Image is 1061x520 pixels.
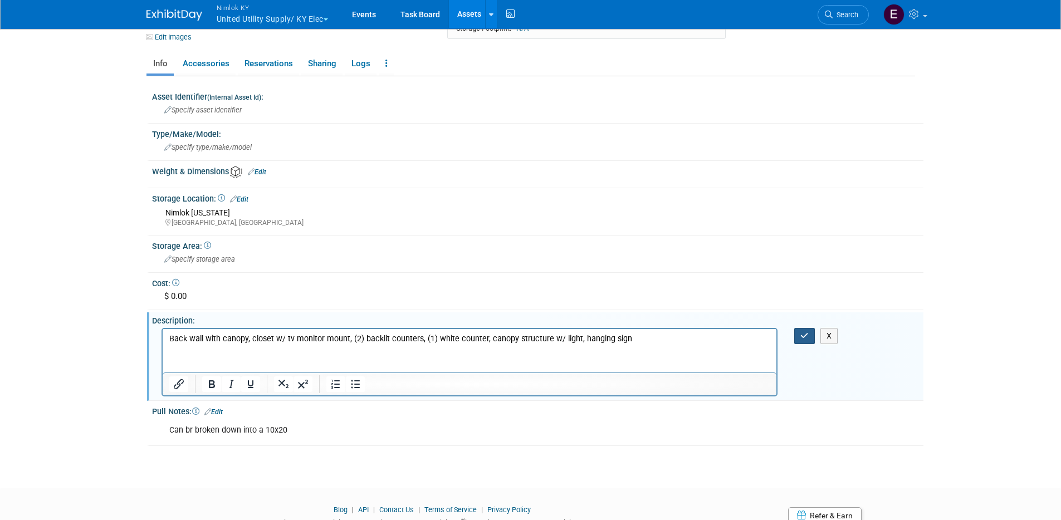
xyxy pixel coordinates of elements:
[152,190,923,205] div: Storage Location:
[207,94,261,101] small: (Internal Asset Id)
[164,143,252,151] span: Specify type/make/model
[222,376,241,392] button: Italic
[820,328,838,344] button: X
[301,54,343,73] a: Sharing
[176,54,236,73] a: Accessories
[162,419,778,441] div: Can br broken down into a 10x20
[152,242,211,251] span: Storage Area:
[163,329,777,372] iframe: Rich Text Area
[152,312,923,326] div: Description:
[326,376,345,392] button: Numbered list
[152,126,923,140] div: Type/Make/Model:
[238,54,299,73] a: Reservations
[833,11,858,19] span: Search
[358,506,369,514] a: API
[345,54,377,73] a: Logs
[152,403,923,418] div: Pull Notes:
[294,376,312,392] button: Superscript
[230,166,242,178] img: Asset Weight and Dimensions
[204,408,223,416] a: Edit
[146,9,202,21] img: ExhibitDay
[146,30,196,44] a: Edit Images
[274,376,293,392] button: Subscript
[379,506,414,514] a: Contact Us
[346,376,365,392] button: Bullet list
[818,5,869,24] a: Search
[165,218,915,228] div: [GEOGRAPHIC_DATA], [GEOGRAPHIC_DATA]
[169,376,188,392] button: Insert/edit link
[202,376,221,392] button: Bold
[165,208,230,217] span: Nimlok [US_STATE]
[415,506,423,514] span: |
[230,195,248,203] a: Edit
[487,506,531,514] a: Privacy Policy
[152,275,923,289] div: Cost:
[217,2,328,13] span: Nimlok KY
[241,376,260,392] button: Underline
[424,506,477,514] a: Terms of Service
[248,168,266,176] a: Edit
[146,54,174,73] a: Info
[164,106,242,114] span: Specify asset identifier
[164,255,235,263] span: Specify storage area
[334,506,348,514] a: Blog
[152,89,923,102] div: Asset Identifier :
[883,4,904,25] img: Elizabeth Griffin
[160,288,915,305] div: $ 0.00
[370,506,378,514] span: |
[152,163,923,178] div: Weight & Dimensions
[478,506,486,514] span: |
[349,506,356,514] span: |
